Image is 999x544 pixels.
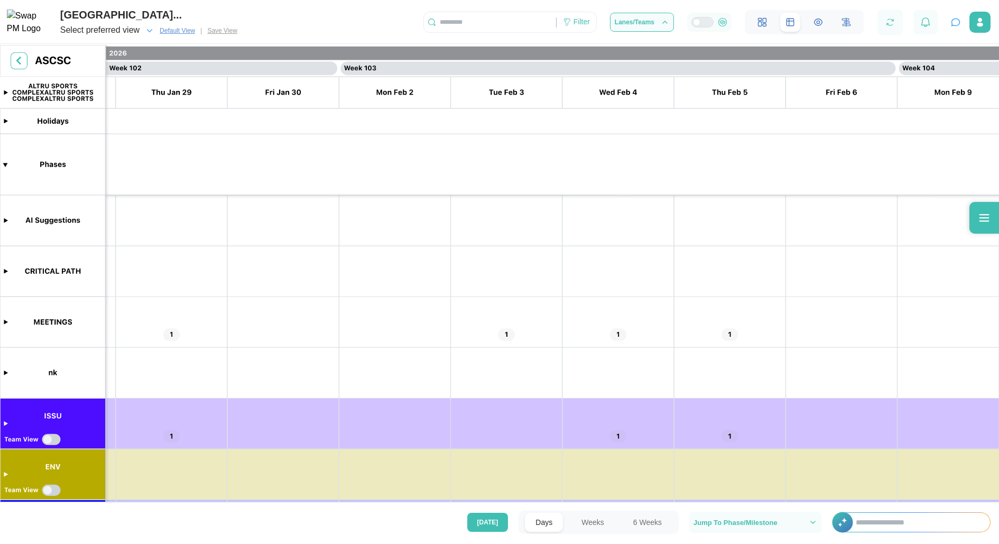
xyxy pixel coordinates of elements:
[60,24,140,37] div: Select preferred view
[573,16,590,28] div: Filter
[477,513,498,531] span: [DATE]
[610,13,674,32] button: Lanes/Teams
[155,25,199,36] button: Default View
[7,10,50,36] img: Swap PM Logo
[525,513,563,532] button: Days
[615,19,654,25] span: Lanes/Teams
[571,513,615,532] button: Weeks
[693,519,778,526] span: Jump To Phase/Milestone
[557,13,596,31] div: Filter
[160,25,195,36] span: Default View
[881,14,899,31] button: Refresh Grid
[623,513,672,532] button: 6 Weeks
[60,7,242,23] div: [GEOGRAPHIC_DATA]...
[60,23,154,38] button: Select preferred view
[948,15,963,30] button: Open project assistant
[689,512,821,533] button: Jump To Phase/Milestone
[467,513,508,532] button: [DATE]
[200,26,202,36] div: |
[832,512,991,532] div: +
